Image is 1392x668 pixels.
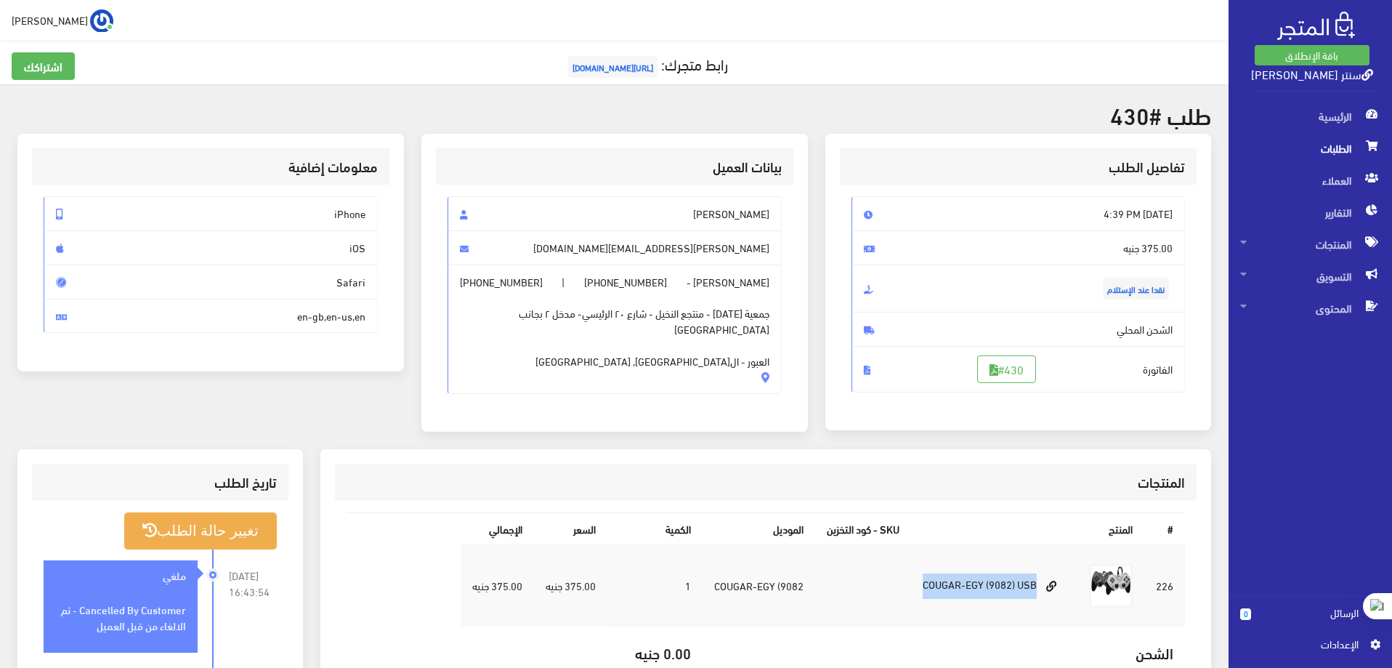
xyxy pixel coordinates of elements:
[1144,545,1185,627] td: 226
[461,514,534,545] th: اﻹجمالي
[1240,164,1380,196] span: العملاء
[1255,45,1369,65] a: باقة الإنطلاق
[1229,292,1392,324] a: المحتوى
[1229,100,1392,132] a: الرئيسية
[1240,132,1380,164] span: الطلبات
[568,56,657,78] span: [URL][DOMAIN_NAME]
[461,545,534,627] td: 375.00 جنيه
[448,160,782,174] h3: بيانات العميل
[851,160,1186,174] h3: تفاصيل الطلب
[163,567,186,583] strong: ملغي
[851,346,1186,393] span: الفاتورة
[977,355,1036,383] a: #430
[460,290,769,369] span: جمعية [DATE] - منتجع النخيل - شارع ٢٠ الرئيسي- مدخل ٢ بجانب [GEOGRAPHIC_DATA] العبور - ال[GEOGRAP...
[124,512,277,550] button: تغيير حالة الطلب
[448,196,782,231] span: [PERSON_NAME]
[1240,260,1380,292] span: التسويق
[448,230,782,265] span: [PERSON_NAME][EMAIL_ADDRESS][DOMAIN_NAME]
[1229,132,1392,164] a: الطلبات
[44,475,277,489] h3: تاريخ الطلب
[911,545,1077,627] td: COUGAR-EGY (9082) USB
[1240,100,1380,132] span: الرئيسية
[534,514,607,545] th: السعر
[1252,636,1358,652] span: اﻹعدادات
[607,545,703,627] td: 1
[1240,636,1380,659] a: اﻹعدادات
[619,645,691,661] h5: 0.00 جنيه
[12,52,75,80] a: اشتراكك
[851,196,1186,231] span: [DATE] 4:39 PM
[1263,605,1359,621] span: الرسائل
[703,514,815,545] th: الموديل
[1240,228,1380,260] span: المنتجات
[911,514,1144,545] th: المنتج
[460,274,543,290] span: [PHONE_NUMBER]
[1240,608,1251,620] span: 0
[1240,292,1380,324] span: المحتوى
[44,160,378,174] h3: معلومات إضافية
[448,265,782,394] span: [PERSON_NAME] - |
[229,568,277,600] span: [DATE] 16:43:54
[1229,228,1392,260] a: المنتجات
[1277,12,1355,40] img: .
[1229,164,1392,196] a: العملاء
[44,265,378,299] span: Safari
[703,545,815,627] td: COUGAR-EGY (9082
[607,514,703,545] th: الكمية
[12,11,88,29] span: [PERSON_NAME]
[815,514,911,545] th: SKU - كود التخزين
[44,196,378,231] span: iPhone
[1240,196,1380,228] span: التقارير
[17,568,73,624] iframe: Drift Widget Chat Controller
[714,645,1173,661] h5: الشحن
[61,601,186,633] strong: Cancelled By Customer - تم الالغاء من قبل العميل
[90,9,113,33] img: ...
[17,102,1211,127] h2: طلب #430
[1251,63,1373,84] a: سنتر [PERSON_NAME]
[851,230,1186,265] span: 375.00 جنيه
[1229,196,1392,228] a: التقارير
[534,545,607,627] td: 375.00 جنيه
[44,299,378,334] span: en-gb,en-us,en
[851,312,1186,347] span: الشحن المحلي
[1240,605,1380,636] a: 0 الرسائل
[347,475,1185,489] h3: المنتجات
[584,274,667,290] span: [PHONE_NUMBER]
[1103,278,1169,299] span: نقدا عند الإستلام
[565,50,728,77] a: رابط متجرك:[URL][DOMAIN_NAME]
[44,230,378,265] span: iOS
[12,9,113,32] a: ... [PERSON_NAME]
[1144,514,1185,545] th: #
